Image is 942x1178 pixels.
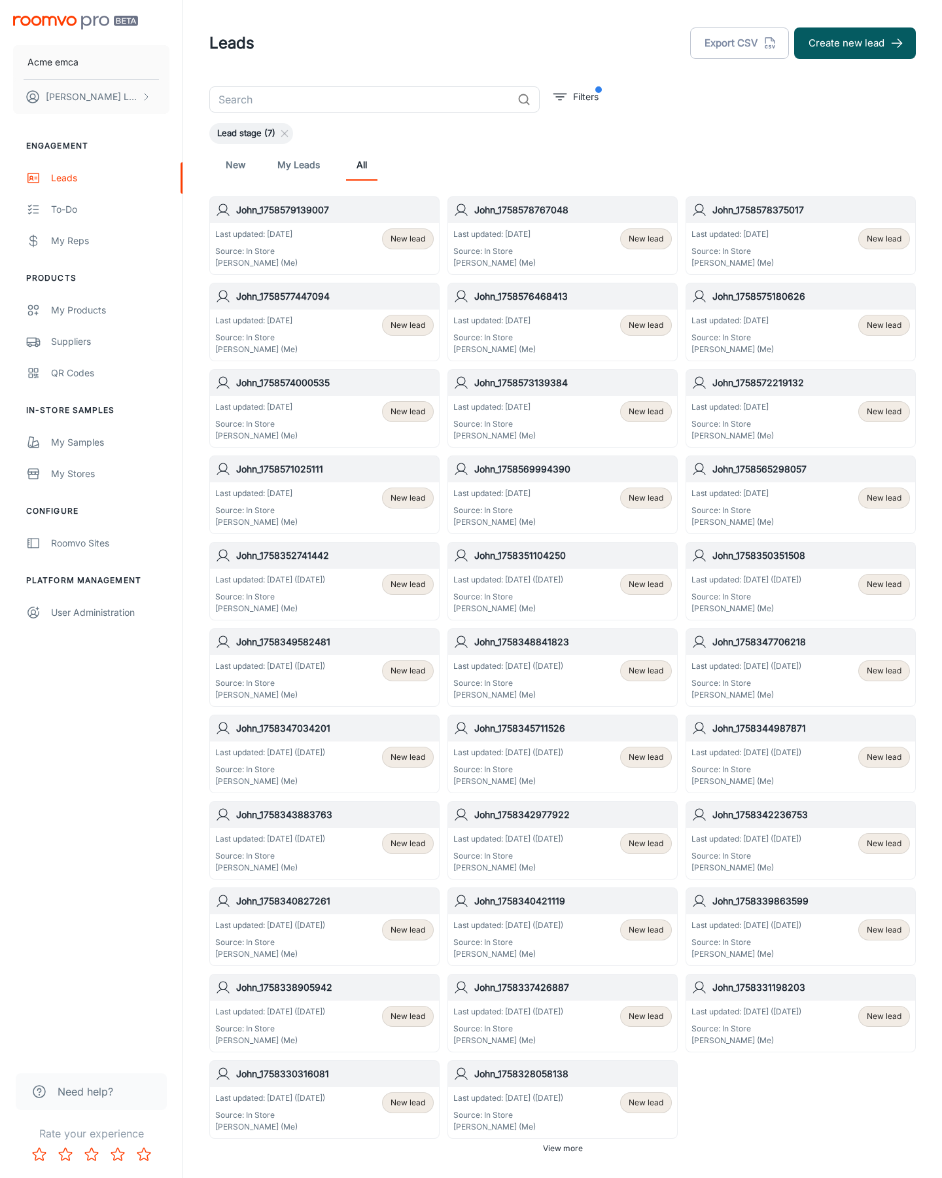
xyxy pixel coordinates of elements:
p: [PERSON_NAME] (Me) [691,603,801,615]
a: John_1758569994390Last updated: [DATE]Source: In Store[PERSON_NAME] (Me)New lead [447,455,678,534]
p: Last updated: [DATE] [691,228,774,240]
p: [PERSON_NAME] (Me) [691,344,774,355]
span: New lead [629,838,663,849]
p: Last updated: [DATE] ([DATE]) [215,1092,325,1104]
p: Source: In Store [691,332,774,344]
a: John_1758347034201Last updated: [DATE] ([DATE])Source: In Store[PERSON_NAME] (Me)New lead [209,715,440,793]
p: Source: In Store [215,332,298,344]
p: Last updated: [DATE] [453,315,536,327]
span: New lead [391,751,425,763]
span: New lead [867,406,901,418]
p: Last updated: [DATE] [691,488,774,499]
a: John_1758579139007Last updated: [DATE]Source: In Store[PERSON_NAME] (Me)New lead [209,196,440,275]
span: New lead [629,751,663,763]
h6: John_1758345711526 [474,721,672,736]
span: New lead [629,406,663,418]
p: Source: In Store [691,764,801,776]
a: John_1758331198203Last updated: [DATE] ([DATE])Source: In Store[PERSON_NAME] (Me)New lead [686,974,916,1052]
p: Source: In Store [691,505,774,516]
p: Acme emca [27,55,78,69]
p: [PERSON_NAME] (Me) [691,257,774,269]
a: John_1758339863599Last updated: [DATE] ([DATE])Source: In Store[PERSON_NAME] (Me)New lead [686,887,916,966]
h6: John_1758351104250 [474,548,672,563]
p: Source: In Store [453,677,563,689]
p: Source: In Store [215,245,298,257]
span: New lead [629,492,663,504]
h6: John_1758339863599 [712,894,910,908]
p: Source: In Store [453,1109,563,1121]
span: New lead [391,319,425,331]
p: Source: In Store [215,764,325,776]
p: Source: In Store [215,591,325,603]
p: Last updated: [DATE] [215,315,298,327]
p: Source: In Store [215,1023,325,1035]
p: Source: In Store [215,505,298,516]
button: Export CSV [690,27,789,59]
p: [PERSON_NAME] (Me) [453,1121,563,1133]
p: Last updated: [DATE] ([DATE]) [691,833,801,845]
span: New lead [629,579,663,590]
h6: John_1758574000535 [236,376,434,390]
p: [PERSON_NAME] (Me) [453,603,563,615]
p: Source: In Store [453,1023,563,1035]
span: New lead [867,751,901,763]
span: New lead [867,492,901,504]
img: Roomvo PRO Beta [13,16,138,29]
h6: John_1758579139007 [236,203,434,217]
p: Source: In Store [215,677,325,689]
div: My Reps [51,234,169,248]
p: Last updated: [DATE] [215,228,298,240]
p: Source: In Store [453,245,536,257]
a: John_1758330316081Last updated: [DATE] ([DATE])Source: In Store[PERSON_NAME] (Me)New lead [209,1060,440,1139]
h6: John_1758337426887 [474,980,672,995]
p: Source: In Store [453,418,536,430]
p: [PERSON_NAME] (Me) [691,689,801,701]
p: [PERSON_NAME] (Me) [215,862,325,874]
p: [PERSON_NAME] (Me) [453,430,536,442]
h6: John_1758349582481 [236,635,434,649]
span: New lead [391,406,425,418]
p: Last updated: [DATE] ([DATE]) [691,574,801,586]
p: Filters [573,90,599,104]
a: John_1758574000535Last updated: [DATE]Source: In Store[PERSON_NAME] (Me)New lead [209,369,440,448]
p: Last updated: [DATE] [691,401,774,413]
p: Source: In Store [453,591,563,603]
a: John_1758340421119Last updated: [DATE] ([DATE])Source: In Store[PERSON_NAME] (Me)New lead [447,887,678,966]
p: Source: In Store [691,245,774,257]
p: Last updated: [DATE] ([DATE]) [215,747,325,759]
h6: John_1758342236753 [712,808,910,822]
p: [PERSON_NAME] (Me) [453,862,563,874]
a: John_1758342977922Last updated: [DATE] ([DATE])Source: In Store[PERSON_NAME] (Me)New lead [447,801,678,880]
button: View more [538,1139,588,1158]
a: John_1758342236753Last updated: [DATE] ([DATE])Source: In Store[PERSON_NAME] (Me)New lead [686,801,916,880]
a: John_1758340827261Last updated: [DATE] ([DATE])Source: In Store[PERSON_NAME] (Me)New lead [209,887,440,966]
a: John_1758571025111Last updated: [DATE]Source: In Store[PERSON_NAME] (Me)New lead [209,455,440,534]
p: Last updated: [DATE] ([DATE]) [453,833,563,845]
div: Leads [51,171,169,185]
p: [PERSON_NAME] (Me) [453,689,563,701]
span: New lead [867,924,901,936]
h6: John_1758578767048 [474,203,672,217]
div: To-do [51,202,169,217]
h6: John_1758352741442 [236,548,434,563]
h6: John_1758565298057 [712,462,910,476]
p: Source: In Store [691,418,774,430]
h6: John_1758348841823 [474,635,672,649]
span: New lead [629,319,663,331]
button: Rate 4 star [105,1141,131,1168]
p: [PERSON_NAME] (Me) [691,1035,801,1046]
h6: John_1758328058138 [474,1067,672,1081]
p: Source: In Store [453,764,563,776]
h6: John_1758577447094 [236,289,434,304]
a: John_1758573139384Last updated: [DATE]Source: In Store[PERSON_NAME] (Me)New lead [447,369,678,448]
p: Last updated: [DATE] ([DATE]) [215,1006,325,1018]
p: Last updated: [DATE] ([DATE]) [453,747,563,759]
p: Last updated: [DATE] ([DATE]) [453,660,563,672]
p: Last updated: [DATE] ([DATE]) [215,574,325,586]
span: New lead [629,233,663,245]
p: [PERSON_NAME] (Me) [453,516,536,528]
p: Source: In Store [215,937,325,948]
div: My Samples [51,435,169,450]
h6: John_1758347706218 [712,635,910,649]
p: [PERSON_NAME] (Me) [691,948,801,960]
